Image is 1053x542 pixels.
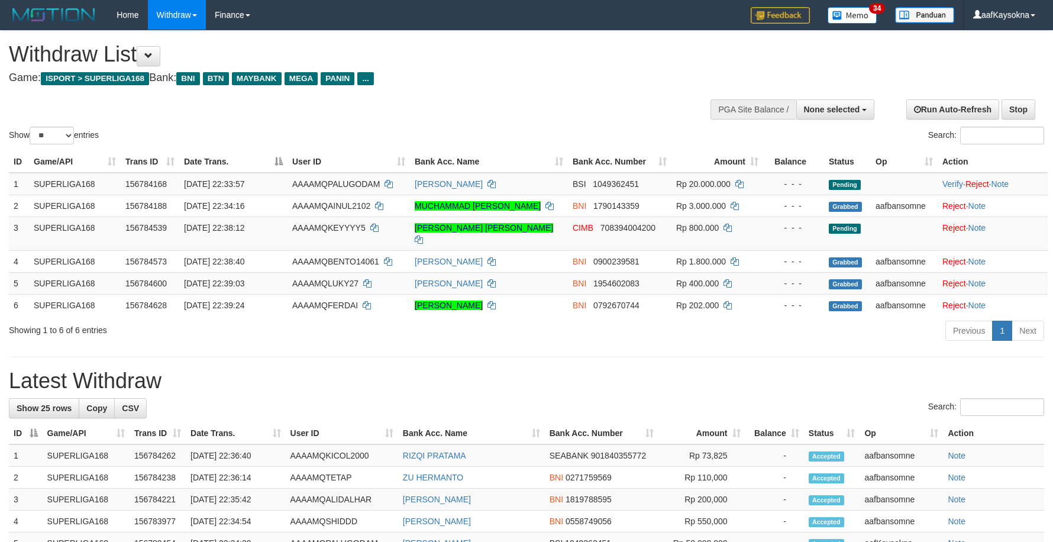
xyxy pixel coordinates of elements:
[968,201,986,211] a: Note
[286,444,398,467] td: AAAAMQKICOL2000
[942,223,966,233] a: Reject
[9,6,99,24] img: MOTION_logo.png
[745,489,804,511] td: -
[125,301,167,310] span: 156784628
[804,105,860,114] span: None selected
[768,178,819,190] div: - - -
[943,422,1044,444] th: Action
[186,511,285,533] td: [DATE] 22:34:54
[566,495,612,504] span: Copy 1819788595 to clipboard
[415,201,541,211] a: MUCHAMMAD [PERSON_NAME]
[763,151,824,173] th: Balance
[573,279,586,288] span: BNI
[968,223,986,233] a: Note
[573,301,586,310] span: BNI
[43,489,130,511] td: SUPERLIGA168
[184,301,244,310] span: [DATE] 22:39:24
[125,257,167,266] span: 156784573
[829,279,862,289] span: Grabbed
[403,517,471,526] a: [PERSON_NAME]
[9,444,43,467] td: 1
[1012,321,1044,341] a: Next
[125,223,167,233] span: 156784539
[184,279,244,288] span: [DATE] 22:39:03
[968,301,986,310] a: Note
[809,495,844,505] span: Accepted
[114,398,147,418] a: CSV
[415,279,483,288] a: [PERSON_NAME]
[9,398,79,418] a: Show 25 rows
[942,179,963,189] a: Verify
[804,422,860,444] th: Status: activate to sort column ascending
[829,180,861,190] span: Pending
[658,489,745,511] td: Rp 200,000
[130,511,186,533] td: 156783977
[710,99,796,120] div: PGA Site Balance /
[960,398,1044,416] input: Search:
[29,151,121,173] th: Game/API: activate to sort column ascending
[130,467,186,489] td: 156784238
[286,422,398,444] th: User ID: activate to sort column ascending
[828,7,877,24] img: Button%20Memo.svg
[550,495,563,504] span: BNI
[292,223,366,233] span: AAAAMQKEYYYY5
[860,511,943,533] td: aafbansomne
[591,451,646,460] span: Copy 901840355772 to clipboard
[871,272,938,294] td: aafbansomne
[550,473,563,482] span: BNI
[928,127,1044,144] label: Search:
[566,517,612,526] span: Copy 0558749056 to clipboard
[292,301,358,310] span: AAAAMQFERDAI
[186,467,285,489] td: [DATE] 22:36:14
[871,294,938,316] td: aafbansomne
[860,467,943,489] td: aafbansomne
[658,511,745,533] td: Rp 550,000
[403,473,463,482] a: ZU HERMANTO
[43,422,130,444] th: Game/API: activate to sort column ascending
[593,279,639,288] span: Copy 1954602083 to clipboard
[942,257,966,266] a: Reject
[1002,99,1035,120] a: Stop
[43,511,130,533] td: SUPERLIGA168
[398,422,545,444] th: Bank Acc. Name: activate to sort column ascending
[29,173,121,195] td: SUPERLIGA168
[292,179,380,189] span: AAAAMQPALUGODAM
[991,179,1009,189] a: Note
[593,201,639,211] span: Copy 1790143359 to clipboard
[9,369,1044,393] h1: Latest Withdraw
[43,444,130,467] td: SUPERLIGA168
[125,279,167,288] span: 156784600
[965,179,989,189] a: Reject
[403,495,471,504] a: [PERSON_NAME]
[121,151,179,173] th: Trans ID: activate to sort column ascending
[906,99,999,120] a: Run Auto-Refresh
[938,250,1048,272] td: ·
[415,179,483,189] a: [PERSON_NAME]
[286,489,398,511] td: AAAAMQALIDALHAR
[928,398,1044,416] label: Search:
[869,3,885,14] span: 34
[942,279,966,288] a: Reject
[415,301,483,310] a: [PERSON_NAME]
[176,72,199,85] span: BNI
[829,301,862,311] span: Grabbed
[29,195,121,217] td: SUPERLIGA168
[29,294,121,316] td: SUPERLIGA168
[79,398,115,418] a: Copy
[41,72,149,85] span: ISPORT > SUPERLIGA168
[676,223,719,233] span: Rp 800.000
[600,223,655,233] span: Copy 708394004200 to clipboard
[203,72,229,85] span: BTN
[9,489,43,511] td: 3
[745,422,804,444] th: Balance: activate to sort column ascending
[125,179,167,189] span: 156784168
[566,473,612,482] span: Copy 0271759569 to clipboard
[824,151,871,173] th: Status
[593,179,639,189] span: Copy 1049362451 to clipboard
[415,257,483,266] a: [PERSON_NAME]
[948,517,965,526] a: Note
[232,72,282,85] span: MAYBANK
[860,444,943,467] td: aafbansomne
[809,451,844,462] span: Accepted
[809,473,844,483] span: Accepted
